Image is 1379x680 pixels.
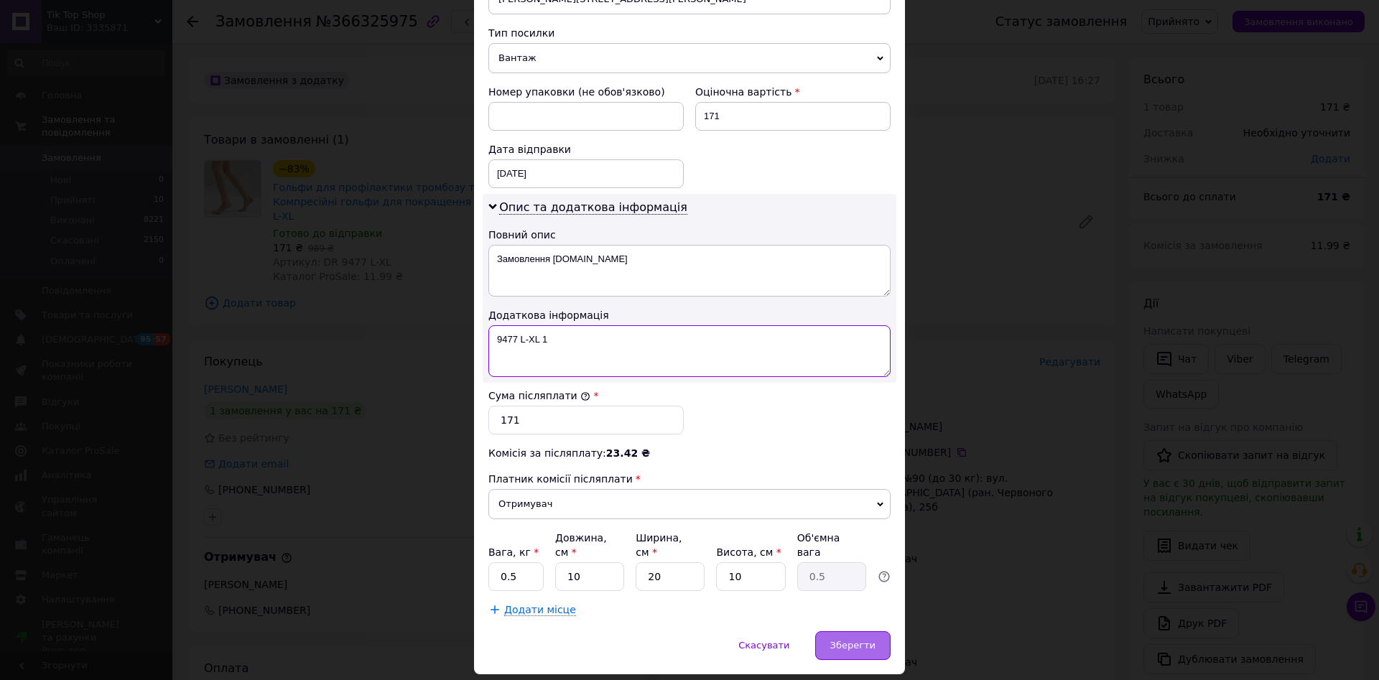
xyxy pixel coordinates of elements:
[695,85,891,99] div: Оціночна вартість
[488,228,891,242] div: Повний опис
[499,200,687,215] span: Опис та додаткова інформація
[488,85,684,99] div: Номер упаковки (не обов'язково)
[488,446,891,460] div: Комісія за післяплату:
[488,308,891,322] div: Додаткова інформація
[488,473,633,485] span: Платник комісії післяплати
[488,546,539,558] label: Вага, кг
[488,390,590,401] label: Сума післяплати
[636,532,682,558] label: Ширина, см
[488,142,684,157] div: Дата відправки
[716,546,781,558] label: Висота, см
[555,532,607,558] label: Довжина, см
[488,325,891,377] textarea: 9477 L-XL 1
[488,43,891,73] span: Вантаж
[830,640,876,651] span: Зберегти
[738,640,789,651] span: Скасувати
[488,27,554,39] span: Тип посилки
[797,531,866,559] div: Об'ємна вага
[488,489,891,519] span: Отримувач
[606,447,650,459] span: 23.42 ₴
[488,245,891,297] textarea: Замовлення [DOMAIN_NAME]
[504,604,576,616] span: Додати місце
